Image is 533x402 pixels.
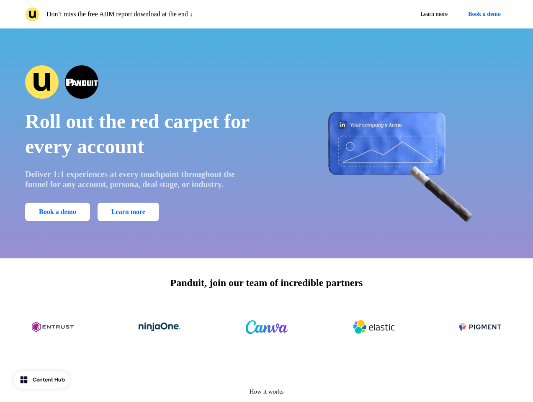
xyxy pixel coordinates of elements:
p: Don’t miss the free ABM report download at the end ↓ [46,9,193,19]
button: Content Hub [13,371,70,389]
a: Learn more [414,7,454,22]
p: Deliver 1:1 experiences at every touchpoint throughout the funnel for any account, persona, deal ... [25,169,255,189]
span: Roll out the red carpet for every account [25,110,249,157]
button: Book a demo [25,203,90,221]
span: How it works [250,388,284,395]
p: Panduit, join our team of incredible partners [170,275,363,290]
button: Book a demo [461,7,508,22]
a: Learn more [98,203,159,221]
div: Content Hub [33,376,65,384]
